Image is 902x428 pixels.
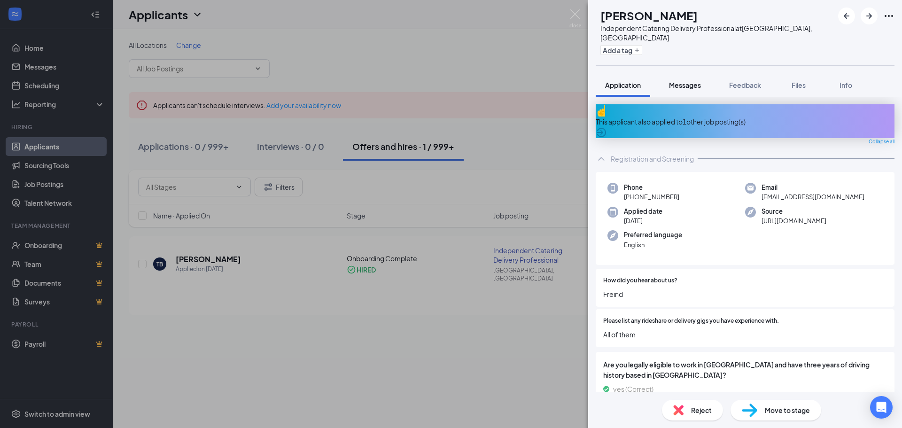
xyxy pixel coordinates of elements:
span: [URL][DOMAIN_NAME] [762,216,826,226]
span: yes (Correct) [613,384,653,394]
span: All of them [603,329,887,340]
button: PlusAdd a tag [600,45,642,55]
span: Please list any rideshare or delivery gigs you have experience with. [603,317,779,326]
span: Freind [603,289,887,299]
span: Application [605,81,641,89]
span: Feedback [729,81,761,89]
span: English [624,240,682,249]
span: Applied date [624,207,662,216]
svg: Ellipses [883,10,894,22]
svg: ArrowLeftNew [841,10,852,22]
span: Phone [624,183,679,192]
span: [PHONE_NUMBER] [624,192,679,202]
svg: ChevronUp [596,153,607,164]
span: Move to stage [765,405,810,415]
span: Email [762,183,864,192]
span: Info [840,81,852,89]
span: [DATE] [624,216,662,226]
span: Reject [691,405,712,415]
div: Independent Catering Delivery Professional at [GEOGRAPHIC_DATA], [GEOGRAPHIC_DATA] [600,23,833,42]
button: ArrowRight [861,8,878,24]
span: Files [792,81,806,89]
div: Registration and Screening [611,154,694,163]
svg: ArrowRight [863,10,875,22]
span: Preferred language [624,230,682,240]
span: Source [762,207,826,216]
span: How did you hear about us? [603,276,677,285]
h1: [PERSON_NAME] [600,8,698,23]
span: Are you legally eligible to work in [GEOGRAPHIC_DATA] and have three years of driving history bas... [603,359,887,380]
div: Open Intercom Messenger [870,396,893,419]
span: Messages [669,81,701,89]
svg: ArrowCircle [596,127,607,138]
div: This applicant also applied to 1 other job posting(s) [596,117,894,127]
span: Collapse all [869,138,894,146]
svg: Plus [634,47,640,53]
span: [EMAIL_ADDRESS][DOMAIN_NAME] [762,192,864,202]
button: ArrowLeftNew [838,8,855,24]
